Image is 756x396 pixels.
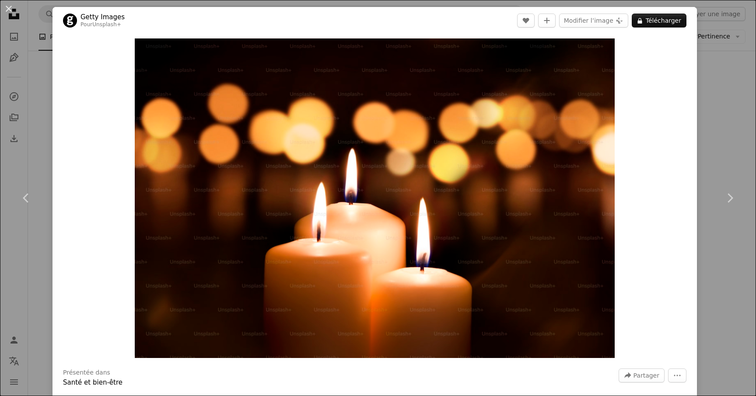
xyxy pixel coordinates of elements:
[80,21,125,28] div: Pour
[63,368,110,377] h3: Présentée dans
[135,38,615,358] img: Trois bougies sur fond sombre
[517,14,535,28] button: J’aime
[668,368,686,382] button: Plus d’actions
[632,14,686,28] button: Télécharger
[80,13,125,21] a: Getty Images
[92,21,121,28] a: Unsplash+
[538,14,556,28] button: Ajouter à la collection
[63,379,122,386] a: Santé et bien-être
[135,38,615,358] button: Zoom sur cette image
[633,369,659,382] span: Partager
[63,14,77,28] img: Accéder au profil de Getty Images
[559,14,628,28] button: Modifier l’image
[703,156,756,240] a: Suivant
[619,368,665,382] button: Partager cette image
